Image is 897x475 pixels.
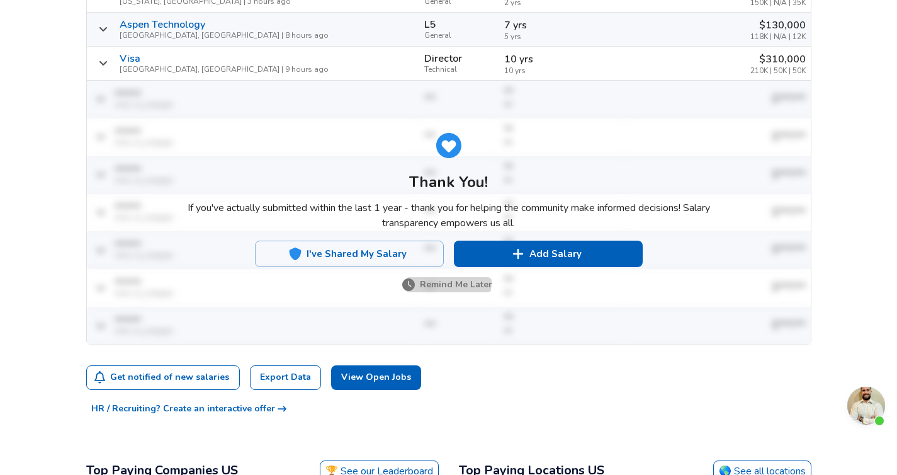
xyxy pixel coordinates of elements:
[424,66,494,74] span: Technical
[750,18,806,33] p: $130,000
[120,53,140,64] a: Visa
[512,248,524,260] img: svg+xml;base64,PHN2ZyB4bWxucz0iaHR0cDovL3d3dy53My5vcmcvMjAwMC9zdmciIGZpbGw9IiNmZmZmZmYiIHZpZXdCb3...
[750,33,806,41] span: 118K | N/A | 12K
[120,66,329,74] span: [GEOGRAPHIC_DATA], [GEOGRAPHIC_DATA] | 9 hours ago
[436,133,461,158] img: svg+xml;base64,PHN2ZyB4bWxucz0iaHR0cDovL3d3dy53My5vcmcvMjAwMC9zdmciIGZpbGw9IiMyNjhERUMiIHZpZXdCb3...
[405,277,492,293] button: Remind Me Later
[424,31,494,40] span: General
[454,241,643,267] button: Add Salary
[164,172,733,192] h5: Thank You!
[504,18,621,33] p: 7 yrs
[750,52,806,67] p: $310,000
[331,365,421,390] a: View Open Jobs
[91,401,286,417] span: HR / Recruiting? Create an interactive offer
[87,366,240,389] button: Get notified of new salaries
[164,200,733,231] p: If you've actually submitted within the last 1 year - thank you for helping the community make in...
[86,398,291,421] button: HR / Recruiting? Create an interactive offer
[289,248,302,260] img: svg+xml;base64,PHN2ZyB4bWxucz0iaHR0cDovL3d3dy53My5vcmcvMjAwMC9zdmciIGZpbGw9IiMyNjhERUMiIHZpZXdCb3...
[424,53,462,64] p: Director
[120,31,329,40] span: [GEOGRAPHIC_DATA], [GEOGRAPHIC_DATA] | 8 hours ago
[504,33,621,41] span: 5 yrs
[750,67,806,75] span: 210K | 50K | 50K
[250,365,321,390] a: Export Data
[504,52,621,67] p: 10 yrs
[255,241,444,267] button: I've Shared My Salary
[424,19,436,30] p: L5
[847,387,885,425] div: Open chat
[504,67,621,75] span: 10 yrs
[120,19,205,30] a: Aspen Technology
[402,278,415,291] img: svg+xml;base64,PHN2ZyB4bWxucz0iaHR0cDovL3d3dy53My5vcmcvMjAwMC9zdmciIGZpbGw9IiM3NTc1NzUiIHZpZXdCb3...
